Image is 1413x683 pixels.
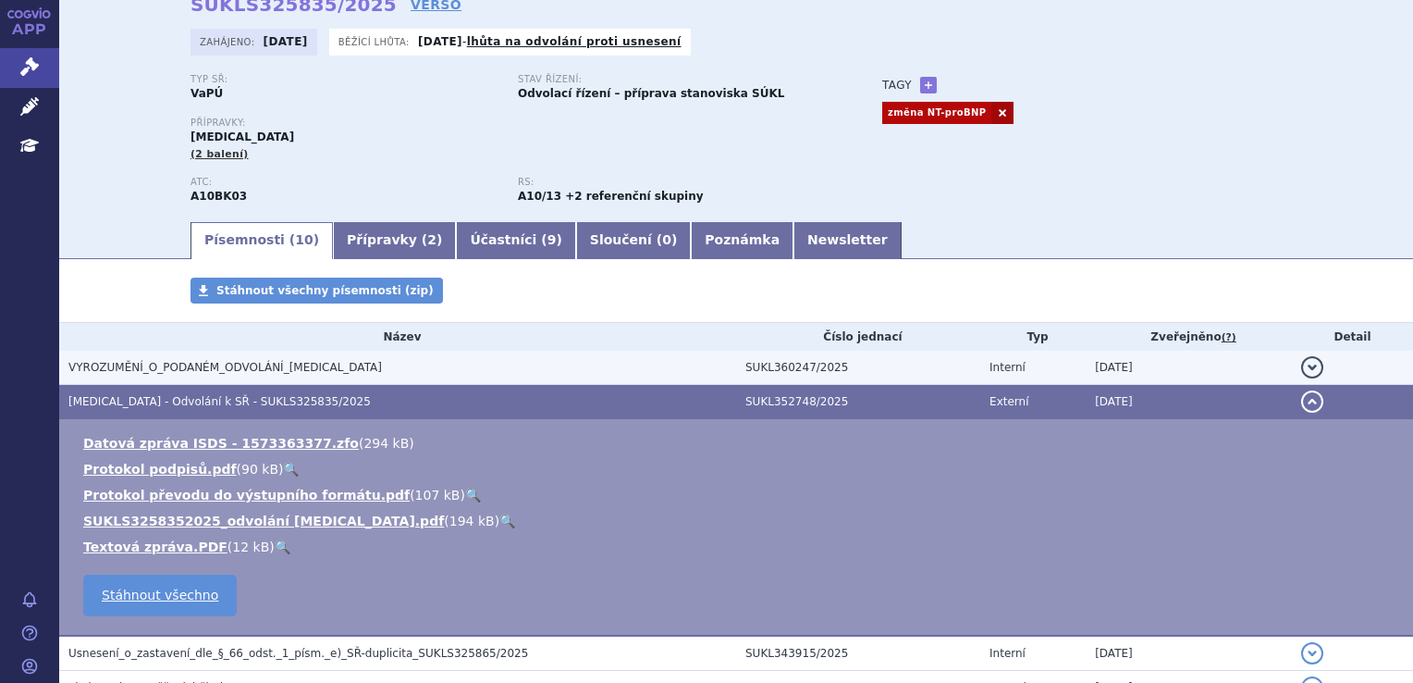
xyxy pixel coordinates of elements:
button: detail [1301,642,1323,664]
abbr: (?) [1222,331,1236,344]
span: 194 kB [449,514,495,528]
a: Poznámka [691,222,793,259]
strong: EMPAGLIFLOZIN [190,190,247,203]
button: detail [1301,391,1323,413]
a: Textová zpráva.PDF [83,540,227,554]
span: 2 [427,232,436,247]
span: Usnesení_o_zastavení_dle_§_66_odst._1_písm._e)_SŘ-duplicita_SUKLS325865/2025 [68,647,528,660]
a: Newsletter [793,222,902,259]
a: 🔍 [499,514,515,528]
a: SUKLS3258352025_odvolání [MEDICAL_DATA].pdf [83,514,444,528]
th: Detail [1292,323,1413,351]
a: Stáhnout všechny písemnosti (zip) [190,278,443,304]
a: Přípravky (2) [333,222,456,259]
a: Protokol převodu do výstupního formátu.pdf [83,488,410,503]
strong: [DATE] [418,35,462,48]
strong: Odvolací řízení – příprava stanoviska SÚKL [518,87,784,100]
td: [DATE] [1086,636,1292,671]
a: Datová zpráva ISDS - 1573363377.zfo [83,436,359,451]
span: Běžící lhůta: [338,34,413,49]
span: 90 kB [241,462,278,477]
a: Účastníci (9) [456,222,575,259]
strong: VaPÚ [190,87,223,100]
p: - [418,34,682,49]
li: ( ) [83,486,1395,504]
span: Stáhnout všechny písemnosti (zip) [216,284,434,297]
span: Interní [989,647,1026,660]
a: Sloučení (0) [576,222,691,259]
a: 🔍 [275,540,290,554]
td: [DATE] [1086,385,1292,419]
td: SUKL360247/2025 [736,351,980,385]
span: 0 [662,232,671,247]
p: Typ SŘ: [190,74,499,85]
a: Protokol podpisů.pdf [83,462,237,477]
th: Zveřejněno [1086,323,1292,351]
a: Stáhnout všechno [83,575,237,616]
span: 107 kB [415,488,461,503]
th: Název [59,323,736,351]
span: 12 kB [232,540,269,554]
p: ATC: [190,177,499,188]
p: RS: [518,177,827,188]
button: detail [1301,356,1323,379]
p: Přípravky: [190,118,845,129]
span: [MEDICAL_DATA] [190,130,294,143]
span: 10 [295,232,313,247]
td: [DATE] [1086,351,1292,385]
li: ( ) [83,512,1395,530]
h3: Tagy [882,74,912,96]
a: Písemnosti (10) [190,222,333,259]
td: SUKL343915/2025 [736,636,980,671]
span: VYROZUMĚNÍ_O_PODANÉM_ODVOLÁNÍ_JARDIANCE [68,361,382,374]
span: Zahájeno: [200,34,258,49]
strong: metformin a vildagliptin [518,190,561,203]
a: 🔍 [465,488,481,503]
a: + [920,77,937,93]
th: Číslo jednací [736,323,980,351]
li: ( ) [83,434,1395,453]
span: Jardiance - Odvolání k SŘ - SUKLS325835/2025 [68,395,371,408]
a: 🔍 [283,462,299,477]
a: změna NT-proBNP [882,102,991,124]
p: Stav řízení: [518,74,827,85]
strong: +2 referenční skupiny [565,190,703,203]
span: 294 kB [363,436,409,451]
a: lhůta na odvolání proti usnesení [467,35,682,48]
span: (2 balení) [190,148,249,160]
span: 9 [547,232,557,247]
span: Externí [989,395,1028,408]
th: Typ [980,323,1086,351]
li: ( ) [83,538,1395,556]
li: ( ) [83,460,1395,478]
strong: [DATE] [264,35,308,48]
td: SUKL352748/2025 [736,385,980,419]
span: Interní [989,361,1026,374]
